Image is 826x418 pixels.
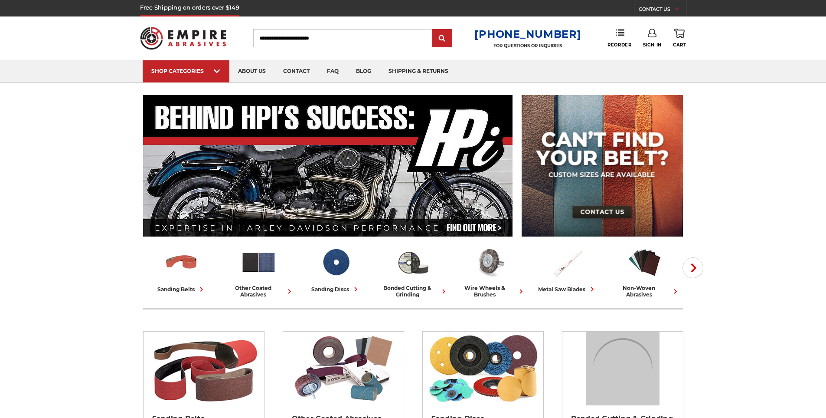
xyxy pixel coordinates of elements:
[682,257,703,278] button: Next
[538,285,597,294] div: metal saw blades
[607,42,631,48] span: Reorder
[427,332,539,405] img: Sanding Discs
[311,285,360,294] div: sanding discs
[586,332,659,405] img: Bonded Cutting & Grinding
[474,28,581,40] a: [PHONE_NUMBER]
[522,95,683,237] img: promo banner for custom belts.
[157,285,206,294] div: sanding belts
[147,244,217,294] a: sanding belts
[241,244,277,280] img: Other Coated Abrasives
[639,4,686,16] a: CONTACT US
[607,29,631,47] a: Reorder
[380,60,457,82] a: shipping & returns
[274,60,318,82] a: contact
[229,60,274,82] a: about us
[532,244,603,294] a: metal saw blades
[434,30,451,47] input: Submit
[140,21,227,55] img: Empire Abrasives
[455,244,526,298] a: wire wheels & brushes
[301,244,371,294] a: sanding discs
[143,95,513,237] img: Banner for an interview featuring Horsepower Inc who makes Harley performance upgrades featured o...
[347,60,380,82] a: blog
[318,244,354,280] img: Sanding Discs
[378,244,448,298] a: bonded cutting & grinding
[224,285,294,298] div: other coated abrasives
[627,244,663,280] img: Non-woven Abrasives
[474,43,581,49] p: FOR QUESTIONS OR INQUIRIES
[643,42,662,48] span: Sign In
[318,60,347,82] a: faq
[610,244,680,298] a: non-woven abrasives
[147,332,260,405] img: Sanding Belts
[472,244,508,280] img: Wire Wheels & Brushes
[378,285,448,298] div: bonded cutting & grinding
[673,29,686,48] a: Cart
[395,244,431,280] img: Bonded Cutting & Grinding
[151,68,221,74] div: SHOP CATEGORIES
[455,285,526,298] div: wire wheels & brushes
[224,244,294,298] a: other coated abrasives
[673,42,686,48] span: Cart
[549,244,585,280] img: Metal Saw Blades
[610,285,680,298] div: non-woven abrasives
[163,244,199,280] img: Sanding Belts
[287,332,399,405] img: Other Coated Abrasives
